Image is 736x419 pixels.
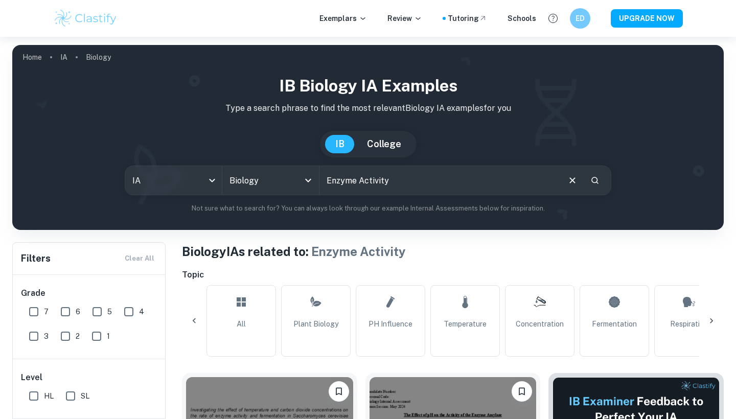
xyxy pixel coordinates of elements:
a: IA [60,50,67,64]
img: Clastify logo [53,8,118,29]
button: Bookmark [512,381,532,402]
p: Biology [86,52,111,63]
span: Enzyme Activity [311,244,406,259]
span: Concentration [516,318,564,330]
span: 6 [76,306,80,317]
p: Not sure what to search for? You can always look through our example Internal Assessments below f... [20,203,716,214]
span: 2 [76,331,80,342]
span: 4 [139,306,144,317]
span: Plant Biology [293,318,338,330]
span: SL [81,390,89,402]
button: College [357,135,411,153]
h6: Grade [21,287,158,299]
span: HL [44,390,54,402]
button: Open [301,173,315,188]
span: Respiration [670,318,708,330]
span: 3 [44,331,49,342]
div: IA [125,166,222,195]
button: IB [325,135,355,153]
h6: Filters [21,251,51,266]
h6: Level [21,371,158,384]
input: E.g. photosynthesis, coffee and protein, HDI and diabetes... [319,166,559,195]
button: UPGRADE NOW [611,9,683,28]
span: Fermentation [592,318,637,330]
img: profile cover [12,45,724,230]
a: Schools [508,13,536,24]
button: Help and Feedback [544,10,562,27]
span: 7 [44,306,49,317]
p: Type a search phrase to find the most relevant Biology IA examples for you [20,102,716,114]
span: pH Influence [369,318,412,330]
span: 1 [107,331,110,342]
button: Bookmark [329,381,349,402]
h6: ED [574,13,586,24]
a: Home [22,50,42,64]
button: ED [570,8,590,29]
h1: Biology IAs related to: [182,242,724,261]
button: Search [586,172,604,189]
button: Clear [563,171,582,190]
span: 5 [107,306,112,317]
h6: Topic [182,269,724,281]
a: Tutoring [448,13,487,24]
span: All [237,318,246,330]
h1: IB Biology IA examples [20,74,716,98]
span: Temperature [444,318,487,330]
p: Review [387,13,422,24]
p: Exemplars [319,13,367,24]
